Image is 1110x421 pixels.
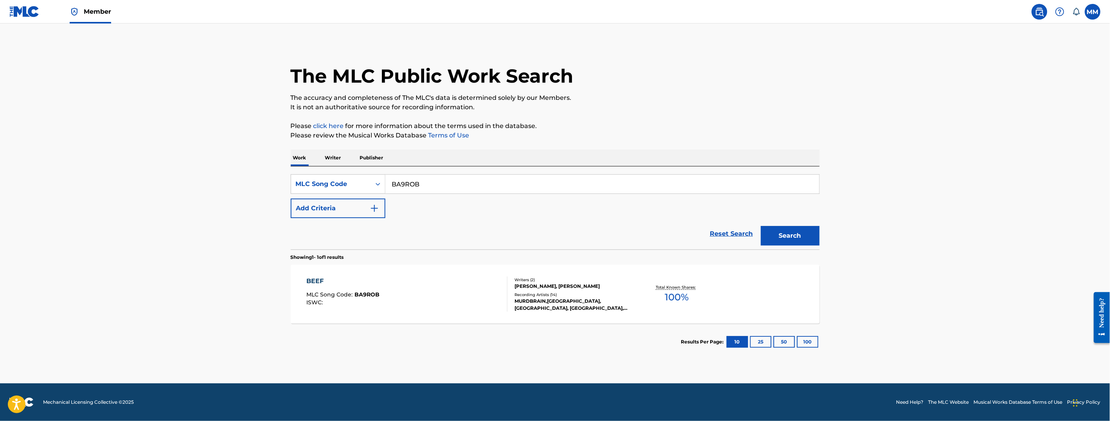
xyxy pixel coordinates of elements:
[1071,383,1110,421] iframe: Chat Widget
[306,276,380,286] div: BEEF
[515,277,633,283] div: Writers ( 2 )
[665,290,689,304] span: 100 %
[974,399,1063,406] a: Musical Works Database Terms of Use
[750,336,772,348] button: 25
[70,7,79,16] img: Top Rightsholder
[706,225,757,242] a: Reset Search
[291,103,820,112] p: It is not an authoritative source for recording information.
[515,298,633,312] div: MURDBRAIN,[GEOGRAPHIC_DATA], [GEOGRAPHIC_DATA], [GEOGRAPHIC_DATA], [GEOGRAPHIC_DATA], [GEOGRAPHIC...
[1067,399,1101,406] a: Privacy Policy
[774,336,795,348] button: 50
[1035,7,1044,16] img: search
[291,64,574,88] h1: The MLC Public Work Search
[427,132,470,139] a: Terms of Use
[681,338,726,345] p: Results Per Page:
[9,398,34,407] img: logo
[84,7,111,16] span: Member
[928,399,969,406] a: The MLC Website
[291,199,385,218] button: Add Criteria
[515,292,633,298] div: Recording Artists ( 14 )
[1072,8,1080,16] div: Notifications
[354,291,380,298] span: BA9ROB
[296,179,366,189] div: MLC Song Code
[358,150,386,166] p: Publisher
[306,299,325,306] span: ISWC :
[291,93,820,103] p: The accuracy and completeness of The MLC's data is determined solely by our Members.
[1055,7,1065,16] img: help
[761,226,820,246] button: Search
[727,336,748,348] button: 10
[306,291,354,298] span: MLC Song Code :
[1052,4,1068,20] div: Help
[1088,286,1110,349] iframe: Resource Center
[896,399,924,406] a: Need Help?
[291,174,820,249] form: Search Form
[370,204,379,213] img: 9d2ae6d4665cec9f34b9.svg
[515,283,633,290] div: [PERSON_NAME], [PERSON_NAME]
[291,150,309,166] p: Work
[291,121,820,131] p: Please for more information about the terms used in the database.
[43,399,134,406] span: Mechanical Licensing Collective © 2025
[1032,4,1047,20] a: Public Search
[323,150,344,166] p: Writer
[797,336,819,348] button: 100
[9,6,40,17] img: MLC Logo
[313,122,344,130] a: click here
[291,265,820,323] a: BEEFMLC Song Code:BA9ROBISWC:Writers (2)[PERSON_NAME], [PERSON_NAME]Recording Artists (14)MURDBRA...
[1085,4,1101,20] div: User Menu
[656,284,698,290] p: Total Known Shares:
[291,254,344,261] p: Showing 1 - 1 of 1 results
[1073,391,1078,415] div: Drag
[291,131,820,140] p: Please review the Musical Works Database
